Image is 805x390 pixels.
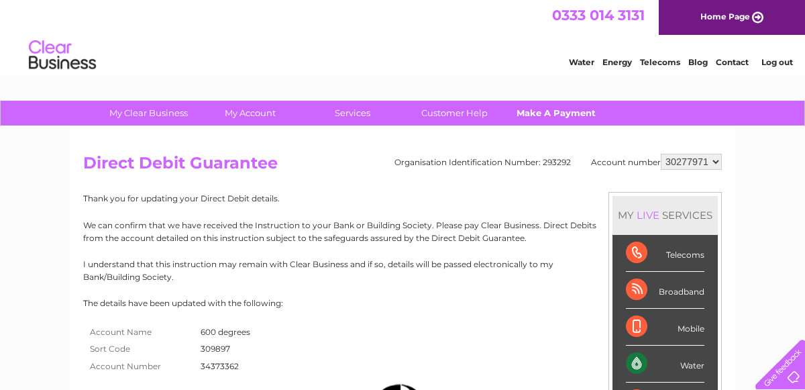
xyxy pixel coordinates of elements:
div: Broadband [626,272,704,309]
div: MY SERVICES [612,196,718,234]
div: Telecoms [626,235,704,272]
div: Clear Business is a trading name of Verastar Limited (registered in [GEOGRAPHIC_DATA] No. 3667643... [87,7,720,65]
td: 309897 [197,340,254,358]
a: Blog [688,57,708,67]
th: Account Name [83,324,197,341]
a: Customer Help [399,101,510,126]
a: Log out [761,57,793,67]
img: logo.png [28,35,97,76]
a: Contact [716,57,749,67]
p: Thank you for updating your Direct Debit details. [83,192,722,205]
a: Make A Payment [501,101,612,126]
h2: Direct Debit Guarantee [83,154,722,179]
td: 34373362 [197,358,254,375]
a: Energy [602,57,632,67]
a: Water [569,57,594,67]
a: My Clear Business [93,101,204,126]
th: Sort Code [83,340,197,358]
a: Telecoms [640,57,680,67]
a: Services [297,101,408,126]
a: 0333 014 3131 [552,7,645,23]
a: My Account [195,101,306,126]
div: Water [626,346,704,383]
td: 600 degrees [197,324,254,341]
div: Mobile [626,309,704,346]
div: Organisation Identification Number: 293292 Account number [394,154,722,170]
p: I understand that this instruction may remain with Clear Business and if so, details will be pass... [83,258,722,283]
div: LIVE [634,209,662,222]
p: The details have been updated with the following: [83,297,722,309]
p: We can confirm that we have received the Instruction to your Bank or Building Society. Please pay... [83,219,722,244]
th: Account Number [83,358,197,375]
